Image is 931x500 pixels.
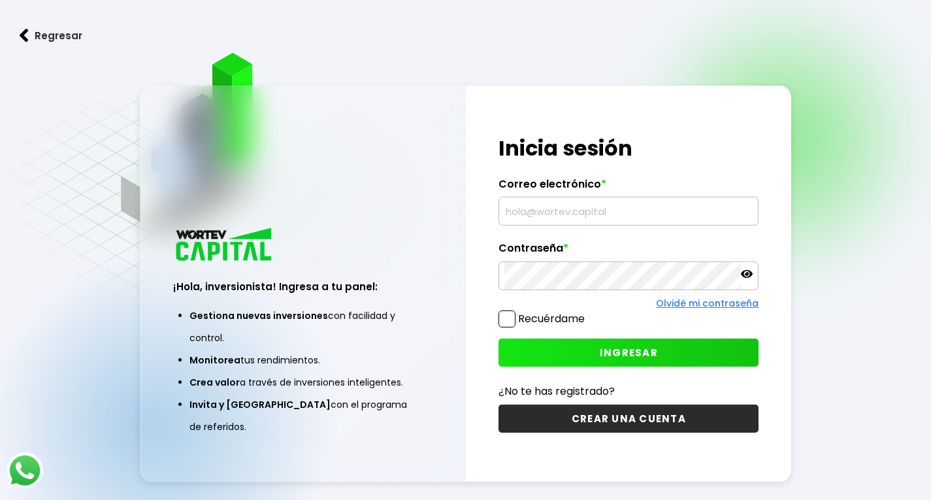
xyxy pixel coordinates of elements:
[189,354,240,367] span: Monitorea
[498,339,759,367] button: INGRESAR
[498,242,759,261] label: Contraseña
[498,178,759,197] label: Correo electrónico
[189,398,331,411] span: Invita y [GEOGRAPHIC_DATA]
[189,305,417,349] li: con facilidad y control.
[498,405,759,433] button: CREAR UNA CUENTA
[7,452,43,489] img: logos_whatsapp-icon.242b2217.svg
[600,346,658,359] span: INGRESAR
[189,376,240,389] span: Crea valor
[518,311,585,326] label: Recuérdame
[189,371,417,393] li: a través de inversiones inteligentes.
[20,29,29,42] img: flecha izquierda
[656,297,759,310] a: Olvidé mi contraseña
[189,309,328,322] span: Gestiona nuevas inversiones
[498,383,759,399] p: ¿No te has registrado?
[189,349,417,371] li: tus rendimientos.
[498,133,759,164] h1: Inicia sesión
[173,279,433,294] h3: ¡Hola, inversionista! Ingresa a tu panel:
[189,393,417,438] li: con el programa de referidos.
[173,226,276,265] img: logo_wortev_capital
[504,197,753,225] input: hola@wortev.capital
[498,383,759,433] a: ¿No te has registrado?CREAR UNA CUENTA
